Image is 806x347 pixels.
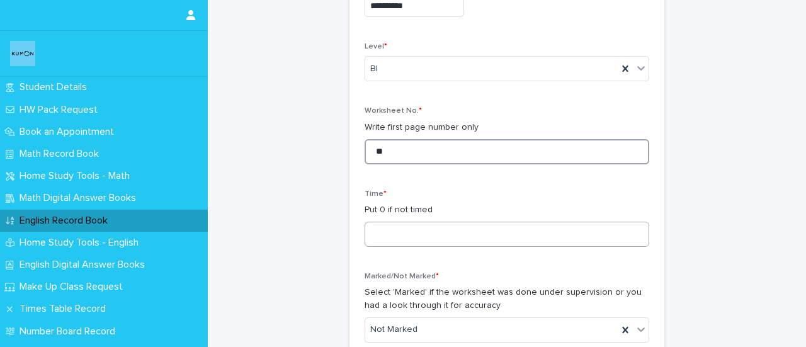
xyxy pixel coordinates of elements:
p: Times Table Record [14,303,116,315]
p: Put 0 if not timed [365,203,649,217]
p: English Record Book [14,215,118,227]
p: Number Board Record [14,326,125,338]
span: Worksheet No. [365,107,422,115]
p: Write first page number only [365,121,649,134]
p: English Digital Answer Books [14,259,155,271]
span: Level [365,43,387,50]
span: Marked/Not Marked [365,273,439,280]
p: Select 'Marked' if the worksheet was done under supervision or you had a look through it for accu... [365,286,649,312]
p: Math Digital Answer Books [14,192,146,204]
span: Time [365,190,387,198]
p: Home Study Tools - English [14,237,149,249]
p: HW Pack Request [14,104,108,116]
span: BI [370,62,378,76]
p: Book an Appointment [14,126,124,138]
p: Student Details [14,81,97,93]
p: Home Study Tools - Math [14,170,140,182]
p: Math Record Book [14,148,109,160]
span: Not Marked [370,323,417,336]
img: o6XkwfS7S2qhyeB9lxyF [10,41,35,66]
p: Make Up Class Request [14,281,133,293]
